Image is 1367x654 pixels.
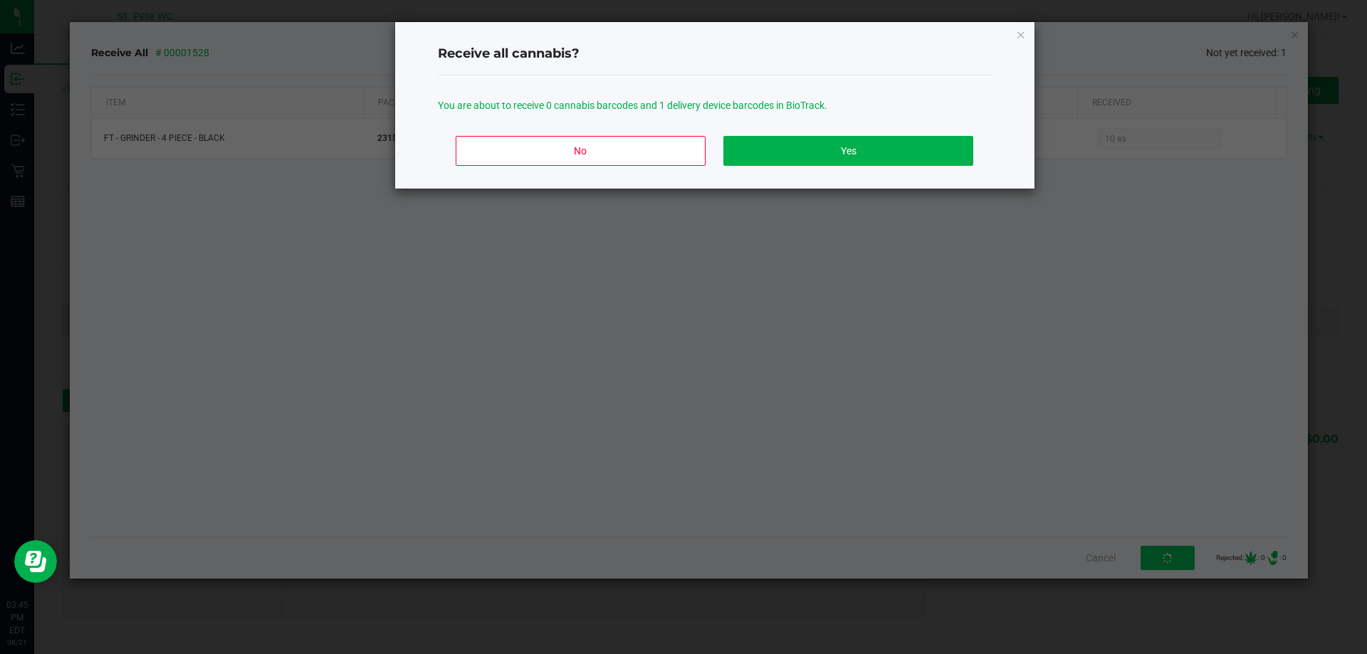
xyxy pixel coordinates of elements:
[1016,26,1026,43] button: Close
[723,136,973,166] button: Yes
[456,136,705,166] button: No
[14,540,57,583] iframe: Resource center
[438,45,992,63] h4: Receive all cannabis?
[438,98,992,113] p: You are about to receive 0 cannabis barcodes and 1 delivery device barcodes in BioTrack.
